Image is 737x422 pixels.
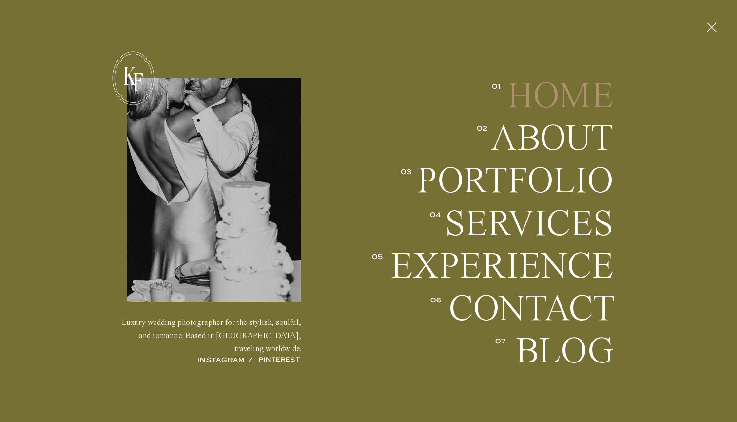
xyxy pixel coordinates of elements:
[487,81,506,95] a: 01
[259,355,301,366] nav: Pinterest
[118,316,301,341] p: Luxury wedding photographer for the stylish, soulful, and romantic. Based in [GEOGRAPHIC_DATA], t...
[197,355,255,366] a: Instagram /
[127,69,150,91] p: F
[193,58,544,202] h1: ABOUT BRAND
[503,333,614,369] a: Blog
[368,252,387,265] a: 05
[427,295,446,308] a: 06
[470,121,614,157] a: About
[397,167,416,180] a: 03
[442,206,614,242] a: Services
[492,336,510,349] a: 07
[448,291,614,327] a: Contact
[416,163,614,199] a: Portfolio
[427,210,445,223] a: 04
[499,78,614,114] a: Home
[123,63,135,85] p: K
[387,248,614,284] a: EXPERIENCE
